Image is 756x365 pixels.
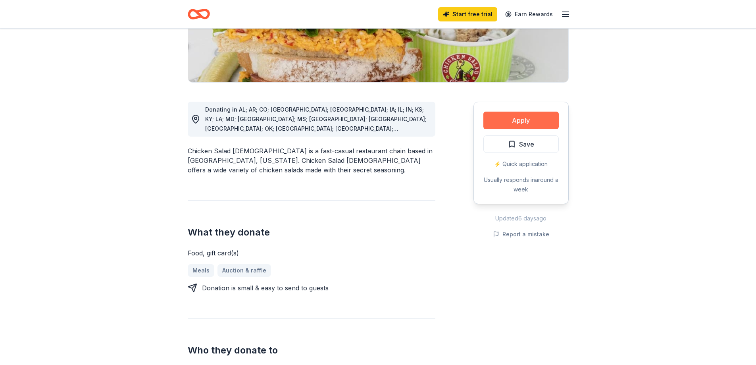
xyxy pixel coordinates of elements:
[188,146,435,175] div: Chicken Salad [DEMOGRAPHIC_DATA] is a fast-casual restaurant chain based in [GEOGRAPHIC_DATA], [U...
[483,112,559,129] button: Apply
[483,135,559,153] button: Save
[188,344,435,357] h2: Who they donate to
[483,159,559,169] div: ⚡️ Quick application
[205,106,427,141] span: Donating in AL; AR; CO; [GEOGRAPHIC_DATA]; [GEOGRAPHIC_DATA]; IA; IL; IN; KS; KY; LA; MD; [GEOGRA...
[202,283,329,293] div: Donation is small & easy to send to guests
[188,226,435,239] h2: What they donate
[519,139,534,149] span: Save
[438,7,497,21] a: Start free trial
[188,248,435,258] div: Food, gift card(s)
[483,175,559,194] div: Usually responds in around a week
[500,7,558,21] a: Earn Rewards
[493,230,549,239] button: Report a mistake
[188,5,210,23] a: Home
[473,214,569,223] div: Updated 6 days ago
